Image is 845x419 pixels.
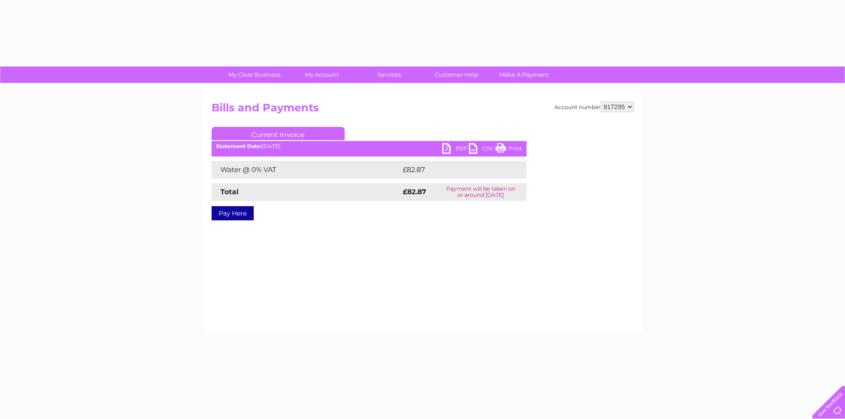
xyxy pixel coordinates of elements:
[420,67,493,83] a: Customer Help
[442,143,469,156] a: PDF
[212,206,254,220] a: Pay Here
[401,161,508,179] td: £82.87
[554,102,634,112] div: Account number
[403,188,426,196] strong: £82.87
[353,67,426,83] a: Services
[487,67,561,83] a: Make A Payment
[435,183,527,201] td: Payment will be taken on or around [DATE]
[216,143,262,149] b: Statement Date:
[212,143,527,149] div: [DATE]
[218,67,291,83] a: My Clear Business
[469,143,495,156] a: CSV
[212,127,345,140] a: Current Invoice
[212,161,401,179] td: Water @ 0% VAT
[220,188,239,196] strong: Total
[212,102,634,118] h2: Bills and Payments
[495,143,522,156] a: Print
[285,67,358,83] a: My Account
